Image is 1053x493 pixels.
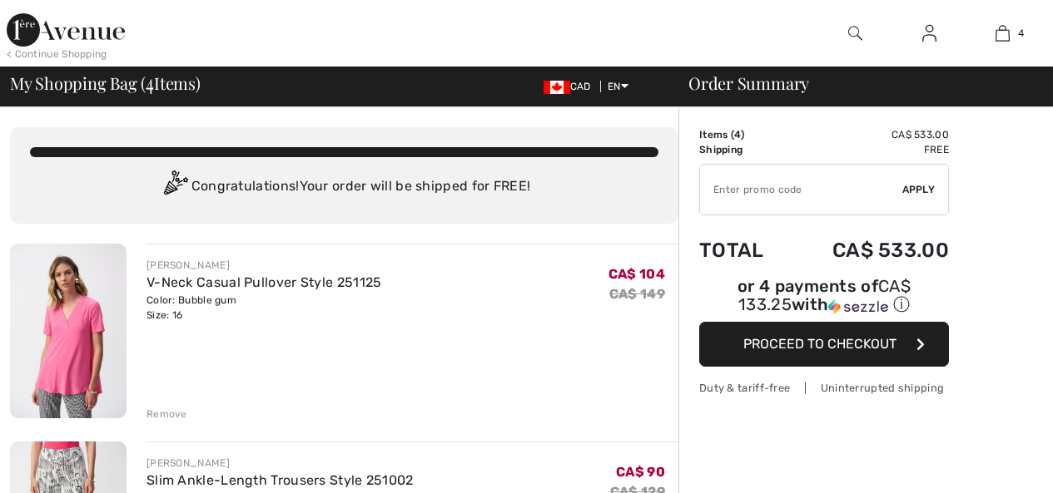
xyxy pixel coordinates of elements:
[30,170,658,204] div: Congratulations! Your order will be shipped for FREE!
[147,274,382,290] a: V-Neck Casual Pullover Style 251125
[828,299,888,314] img: Sezzle
[147,472,414,488] a: Slim Ankle-Length Trousers Style 251002
[544,81,570,94] img: Canadian Dollar
[7,47,107,62] div: < Continue Shopping
[738,276,911,314] span: CA$ 133.25
[147,407,187,422] div: Remove
[7,13,125,47] img: 1ère Avenue
[699,380,949,396] div: Duty & tariff-free | Uninterrupted shipping
[668,75,1043,91] div: Order Summary
[996,23,1010,43] img: My Bag
[922,23,936,43] img: My Info
[544,81,598,92] span: CAD
[734,129,741,141] span: 4
[700,165,902,214] input: Promo code
[848,23,862,43] img: search the website
[699,222,788,279] td: Total
[1018,26,1024,41] span: 4
[10,75,201,91] span: My Shopping Bag ( Items)
[147,456,414,471] div: [PERSON_NAME]
[147,293,382,323] div: Color: Bubble gum Size: 16
[902,182,936,197] span: Apply
[788,222,949,279] td: CA$ 533.00
[158,170,191,204] img: Congratulation2.svg
[909,23,950,44] a: Sign In
[608,266,665,282] span: CA$ 104
[966,23,1039,43] a: 4
[608,81,628,92] span: EN
[699,279,949,316] div: or 4 payments of with
[146,71,154,92] span: 4
[788,127,949,142] td: CA$ 533.00
[699,279,949,322] div: or 4 payments ofCA$ 133.25withSezzle Click to learn more about Sezzle
[699,142,788,157] td: Shipping
[616,464,665,480] span: CA$ 90
[743,336,897,352] span: Proceed to Checkout
[699,127,788,142] td: Items ( )
[699,322,949,367] button: Proceed to Checkout
[788,142,949,157] td: Free
[147,258,382,273] div: [PERSON_NAME]
[609,286,665,302] s: CA$ 149
[10,244,127,418] img: V-Neck Casual Pullover Style 251125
